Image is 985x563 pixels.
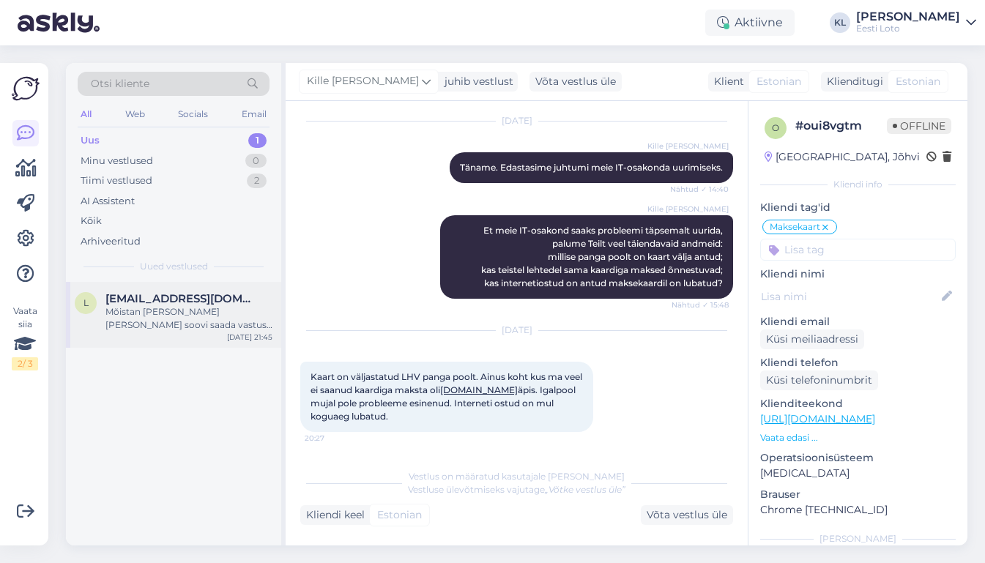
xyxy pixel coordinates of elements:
[760,329,864,349] div: Küsi meiliaadressi
[78,105,94,124] div: All
[311,371,584,422] span: Kaart on väljastatud LHV panga poolt. Ainus koht kus ma veel ei saanud kaardiga maksta oli äpis. ...
[672,299,729,310] span: Nähtud ✓ 15:48
[641,505,733,525] div: Võta vestlus üle
[830,12,850,33] div: KL
[408,484,625,495] span: Vestluse ülevõtmiseks vajutage
[772,122,779,133] span: o
[545,484,625,495] i: „Võtke vestlus üle”
[760,396,956,411] p: Klienditeekond
[81,154,153,168] div: Minu vestlused
[245,154,267,168] div: 0
[760,178,956,191] div: Kliendi info
[81,194,135,209] div: AI Assistent
[760,370,878,390] div: Küsi telefoninumbrit
[12,75,40,102] img: Askly Logo
[460,162,723,173] span: Täname. Edastasime juhtumi meie IT-osakonda uurimiseks.
[670,184,729,195] span: Nähtud ✓ 14:40
[821,74,883,89] div: Klienditugi
[856,11,960,23] div: [PERSON_NAME]
[896,74,940,89] span: Estonian
[81,214,102,228] div: Kõik
[81,133,100,148] div: Uus
[377,507,422,523] span: Estonian
[91,76,149,92] span: Otsi kliente
[227,332,272,343] div: [DATE] 21:45
[409,471,625,482] span: Vestlus on määratud kasutajale [PERSON_NAME]
[439,74,513,89] div: juhib vestlust
[300,114,733,127] div: [DATE]
[481,225,725,288] span: Et meie IT-osakond saaks probleemi täpsemalt uurida, palume Teilt veel täiendavaid andmeid: milli...
[647,204,729,215] span: Kille [PERSON_NAME]
[760,412,875,425] a: [URL][DOMAIN_NAME]
[239,105,270,124] div: Email
[760,487,956,502] p: Brauser
[705,10,795,36] div: Aktiivne
[760,450,956,466] p: Operatsioonisüsteem
[529,72,622,92] div: Võta vestlus üle
[247,174,267,188] div: 2
[760,355,956,370] p: Kliendi telefon
[760,266,956,282] p: Kliendi nimi
[105,292,258,305] span: liilija.tammoja@gmail.com
[81,234,141,249] div: Arhiveeritud
[122,105,148,124] div: Web
[440,384,518,395] a: [DOMAIN_NAME]
[856,11,976,34] a: [PERSON_NAME]Eesti Loto
[795,117,887,135] div: # oui8vgtm
[760,502,956,518] p: Chrome [TECHNICAL_ID]
[300,324,733,337] div: [DATE]
[765,149,920,165] div: [GEOGRAPHIC_DATA], Jõhvi
[175,105,211,124] div: Socials
[760,466,956,481] p: [MEDICAL_DATA]
[770,223,820,231] span: Maksekaart
[887,118,951,134] span: Offline
[760,239,956,261] input: Lisa tag
[140,260,208,273] span: Uued vestlused
[760,314,956,329] p: Kliendi email
[307,73,419,89] span: Kille [PERSON_NAME]
[105,305,272,332] div: Mõistan [PERSON_NAME] [PERSON_NAME] soovi saada vastust oma pileti kohta. Teie pileti otsing on e...
[647,141,729,152] span: Kille [PERSON_NAME]
[760,431,956,444] p: Vaata edasi ...
[708,74,744,89] div: Klient
[12,357,38,370] div: 2 / 3
[757,74,801,89] span: Estonian
[12,305,38,370] div: Vaata siia
[300,507,365,523] div: Kliendi keel
[248,133,267,148] div: 1
[856,23,960,34] div: Eesti Loto
[760,200,956,215] p: Kliendi tag'id
[81,174,152,188] div: Tiimi vestlused
[83,297,89,308] span: l
[305,433,360,444] span: 20:27
[761,288,939,305] input: Lisa nimi
[760,532,956,545] div: [PERSON_NAME]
